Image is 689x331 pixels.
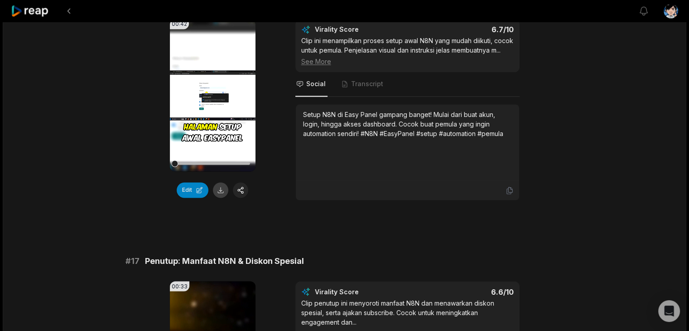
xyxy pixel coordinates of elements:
[177,182,208,198] button: Edit
[301,57,514,66] div: See More
[301,36,514,66] div: Clip ini menampilkan proses setup awal N8N yang mudah diikuti, cocok untuk pemula. Penjelasan vis...
[315,25,412,34] div: Virality Score
[125,255,140,268] span: # 17
[295,72,520,97] nav: Tabs
[315,287,412,296] div: Virality Score
[658,300,680,322] div: Open Intercom Messenger
[170,19,255,171] video: Your browser does not support mp4 format.
[303,110,512,138] div: Setup N8N di Easy Panel gampang banget! Mulai dari buat akun, login, hingga akses dashboard. Coco...
[145,255,304,268] span: Penutup: Manfaat N8N & Diskon Spesial
[351,79,383,88] span: Transcript
[306,79,326,88] span: Social
[416,25,514,34] div: 6.7 /10
[416,287,514,296] div: 6.6 /10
